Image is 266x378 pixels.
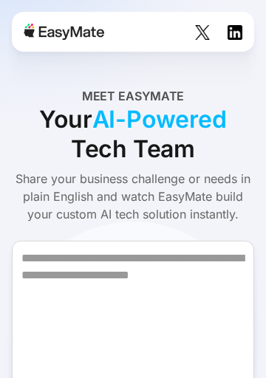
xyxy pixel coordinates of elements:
[82,87,185,105] div: Meet EasyMate
[12,170,254,223] div: Share your business challenge or needs in plain English and watch EasyMate build your custom AI t...
[71,134,195,164] span: Tech Team
[12,105,254,164] div: Your
[195,25,210,40] img: Social Icon
[228,25,242,40] img: Social Icon
[92,105,227,134] span: AI-Powered
[24,24,104,40] img: Easymate logo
